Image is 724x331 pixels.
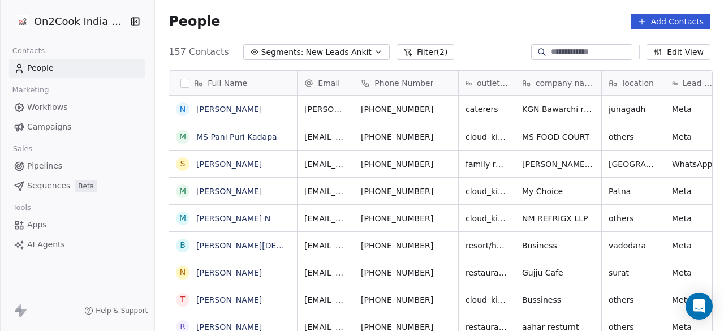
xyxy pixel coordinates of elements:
span: [PHONE_NUMBER] [361,186,451,197]
a: MS Pani Puri Kadapa [196,132,277,141]
a: Pipelines [9,157,145,175]
span: Meta [672,294,714,306]
span: Lead Source [683,78,715,89]
span: WhatsApp [672,158,714,170]
span: others [609,131,658,143]
span: On2Cook India Pvt. Ltd. [34,14,127,29]
span: [PHONE_NUMBER] [361,131,451,143]
span: People [27,62,54,74]
a: Campaigns [9,118,145,136]
a: [PERSON_NAME][DEMOGRAPHIC_DATA] [196,241,352,250]
span: [EMAIL_ADDRESS][DOMAIN_NAME] [304,131,347,143]
span: Business [522,240,594,251]
div: N [180,104,186,115]
span: Meta [672,213,714,224]
div: Lead Source [665,71,721,95]
a: [PERSON_NAME] N [196,214,270,223]
a: [PERSON_NAME] [196,295,262,304]
span: [PERSON_NAME][EMAIL_ADDRESS][PERSON_NAME][DOMAIN_NAME] [304,104,347,115]
div: Full Name [169,71,297,95]
div: Phone Number [354,71,458,95]
span: company name [536,78,595,89]
span: [PERSON_NAME] family Restaurant [522,158,594,170]
a: [PERSON_NAME] [196,268,262,277]
span: vadodara_ [609,240,658,251]
a: Workflows [9,98,145,117]
div: N [180,266,186,278]
span: [EMAIL_ADDRESS][DOMAIN_NAME] [304,186,347,197]
span: [EMAIL_ADDRESS][DOMAIN_NAME] [304,294,347,306]
span: restaurants [466,267,508,278]
div: Email [298,71,354,95]
button: On2Cook India Pvt. Ltd. [14,12,122,31]
span: Meta [672,104,714,115]
span: [PHONE_NUMBER] [361,294,451,306]
span: New Leads Ankit [306,46,372,58]
div: M [179,185,186,197]
div: company name [515,71,601,95]
span: Phone Number [374,78,433,89]
span: Beta [75,180,97,192]
a: [PERSON_NAME] [196,105,262,114]
img: on2cook%20logo-04%20copy.jpg [16,15,29,28]
span: KGN Bawarchi restaurant [522,104,594,115]
div: T [180,294,186,306]
button: Filter(2) [397,44,455,60]
span: [EMAIL_ADDRESS][DOMAIN_NAME] [304,267,347,278]
span: [EMAIL_ADDRESS][DOMAIN_NAME] [304,158,347,170]
span: Meta [672,267,714,278]
span: Full Name [208,78,247,89]
div: Open Intercom Messenger [686,293,713,320]
span: My Choice [522,186,594,197]
span: Help & Support [96,306,148,315]
span: Meta [672,131,714,143]
span: MS FOOD COURT [522,131,594,143]
button: Add Contacts [631,14,710,29]
a: [PERSON_NAME] [196,187,262,196]
span: [PHONE_NUMBER] [361,267,451,278]
div: outlet type [459,71,515,95]
span: location [622,78,654,89]
span: [PHONE_NUMBER] [361,158,451,170]
span: family restaurant [466,158,508,170]
div: S [180,158,186,170]
span: Meta [672,240,714,251]
span: Email [318,78,340,89]
div: M [179,212,186,224]
span: [PHONE_NUMBER] [361,240,451,251]
span: caterers [466,104,508,115]
span: Patna [609,186,658,197]
span: Tools [8,199,36,216]
span: cloud_kitchen [466,186,508,197]
span: cloud_kitchen [466,294,508,306]
span: Campaigns [27,121,71,133]
span: [EMAIL_ADDRESS][DOMAIN_NAME] [304,240,347,251]
span: Sales [8,140,37,157]
span: People [169,13,220,30]
span: [GEOGRAPHIC_DATA] [609,158,658,170]
span: AI Agents [27,239,65,251]
span: Sequences [27,180,70,192]
span: resort/hotels [466,240,508,251]
span: Meta [672,186,714,197]
span: Bussiness [522,294,594,306]
span: surat [609,267,658,278]
a: [PERSON_NAME] [196,160,262,169]
span: 157 Contacts [169,45,229,59]
span: NM REFRIGX LLP [522,213,594,224]
span: Contacts [7,42,50,59]
span: Pipelines [27,160,62,172]
span: [PHONE_NUMBER] [361,213,451,224]
span: Gujju Cafe [522,267,594,278]
a: SequencesBeta [9,177,145,195]
span: junagadh [609,104,658,115]
span: Marketing [7,81,54,98]
div: M [179,131,186,143]
a: Apps [9,216,145,234]
a: People [9,59,145,78]
span: [EMAIL_ADDRESS][DOMAIN_NAME] [304,213,347,224]
span: Apps [27,219,47,231]
span: cloud_kitchen [466,131,508,143]
span: others [609,294,658,306]
span: others [609,213,658,224]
